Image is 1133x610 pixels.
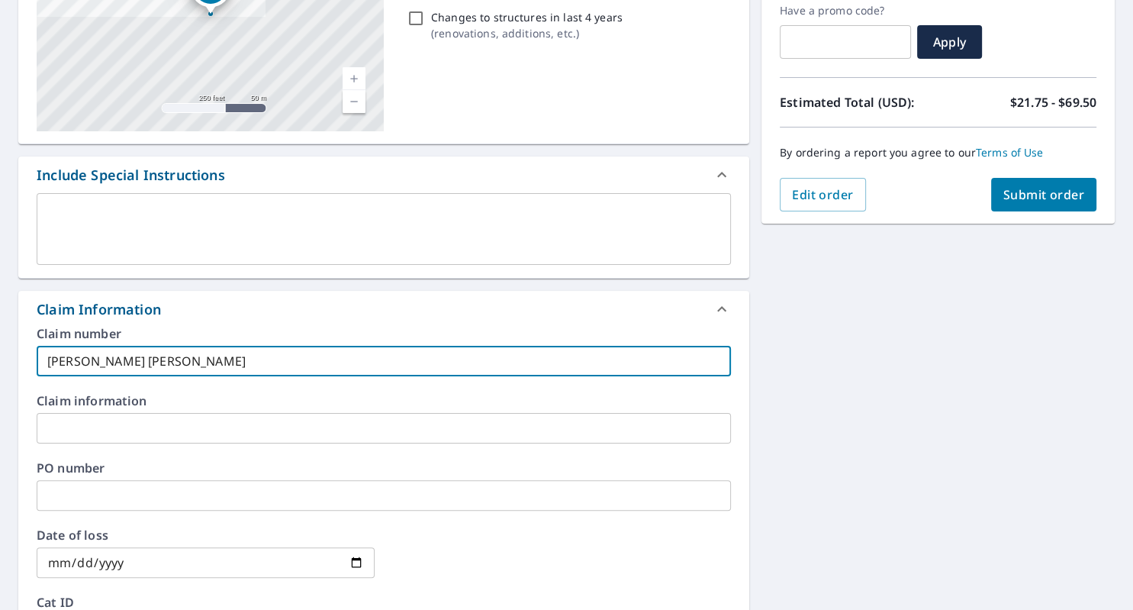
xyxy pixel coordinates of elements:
p: ( renovations, additions, etc. ) [431,25,623,41]
p: Estimated Total (USD): [780,93,938,111]
span: Submit order [1003,186,1085,203]
button: Submit order [991,178,1097,211]
div: Include Special Instructions [37,165,225,186]
label: Have a promo code? [780,4,911,18]
a: Current Level 17, Zoom Out [343,90,365,113]
p: $21.75 - $69.50 [1010,93,1096,111]
a: Terms of Use [976,145,1044,160]
button: Edit order [780,178,866,211]
a: Current Level 17, Zoom In [343,67,365,90]
label: Date of loss [37,529,375,541]
button: Apply [917,25,982,59]
span: Apply [929,34,970,50]
span: Edit order [792,186,854,203]
label: PO number [37,462,731,474]
p: By ordering a report you agree to our [780,146,1096,160]
label: Claim number [37,328,731,340]
div: Include Special Instructions [18,157,749,193]
label: Claim information [37,395,731,407]
p: Changes to structures in last 4 years [431,9,623,25]
div: Claim Information [37,299,161,320]
label: Cat ID [37,596,731,608]
div: Claim Information [18,291,749,328]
